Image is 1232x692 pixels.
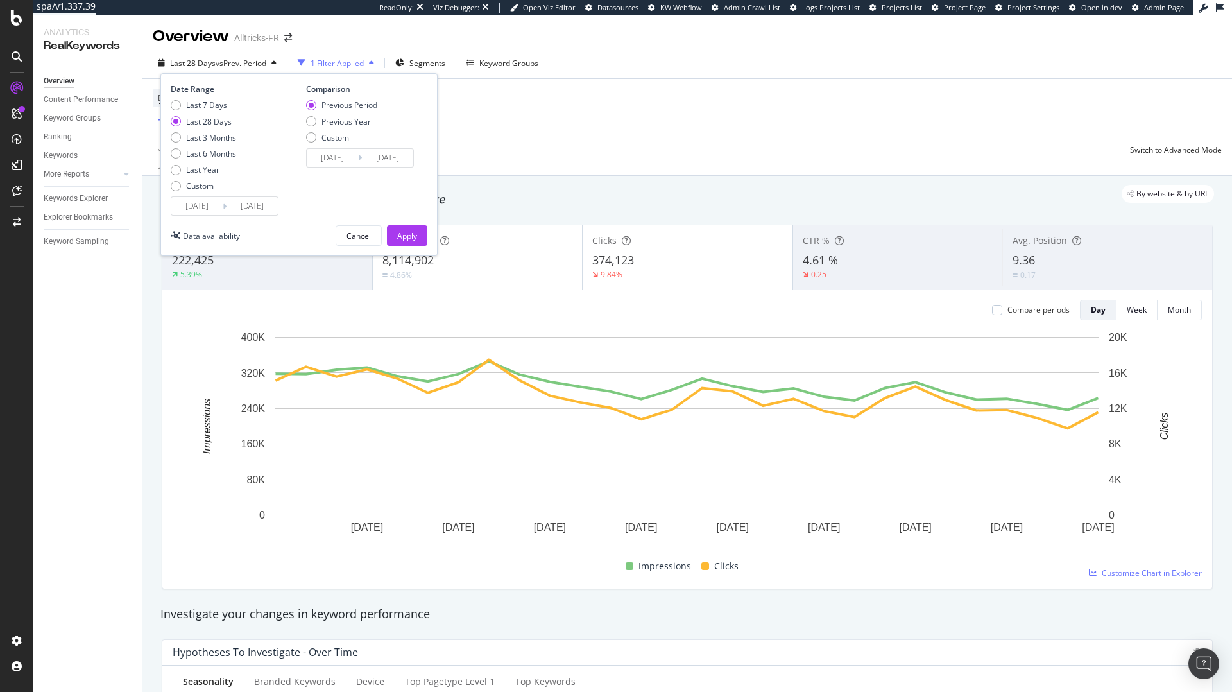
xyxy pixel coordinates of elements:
[171,180,236,191] div: Custom
[44,149,78,162] div: Keywords
[216,58,266,69] span: vs Prev. Period
[1188,648,1219,679] div: Open Intercom Messenger
[321,116,371,127] div: Previous Year
[382,252,434,268] span: 8,114,902
[170,58,216,69] span: Last 28 Days
[433,3,479,13] div: Viz Debugger:
[1159,413,1170,440] text: Clicks
[307,149,358,167] input: Start Date
[1109,510,1115,521] text: 0
[306,83,418,94] div: Comparison
[409,58,445,69] span: Segments
[660,3,702,12] span: KW Webflow
[461,53,543,73] button: Keyword Groups
[44,130,72,144] div: Ranking
[241,438,266,449] text: 160K
[171,164,236,175] div: Last Year
[186,164,219,175] div: Last Year
[183,230,240,241] div: Data availability
[171,148,236,159] div: Last 6 Months
[510,3,576,13] a: Open Viz Editor
[1144,3,1184,12] span: Admin Page
[1013,273,1018,277] img: Equal
[44,74,133,88] a: Overview
[899,522,931,533] text: [DATE]
[390,53,450,73] button: Segments
[241,403,266,414] text: 240K
[397,230,417,241] div: Apply
[171,116,236,127] div: Last 28 Days
[171,132,236,143] div: Last 3 Months
[186,148,236,159] div: Last 6 Months
[180,269,202,280] div: 5.39%
[1136,190,1209,198] span: By website & by URL
[1082,522,1114,533] text: [DATE]
[158,92,182,103] span: Device
[44,211,133,224] a: Explorer Bookmarks
[790,3,860,13] a: Logs Projects List
[1109,438,1122,449] text: 8K
[173,331,1202,553] svg: A chart.
[44,112,101,125] div: Keyword Groups
[284,33,292,42] div: arrow-right-arrow-left
[1132,3,1184,13] a: Admin Page
[1109,403,1127,414] text: 12K
[442,522,474,533] text: [DATE]
[201,399,212,454] text: Impressions
[351,522,383,533] text: [DATE]
[293,53,379,73] button: 1 Filter Applied
[869,3,922,13] a: Projects List
[186,132,236,143] div: Last 3 Months
[1081,3,1122,12] span: Open in dev
[803,234,830,247] span: CTR %
[306,132,377,143] div: Custom
[1109,332,1127,343] text: 20K
[597,3,638,12] span: Datasources
[479,58,538,69] div: Keyword Groups
[601,269,622,280] div: 9.84%
[306,99,377,110] div: Previous Period
[1091,304,1106,315] div: Day
[724,3,780,12] span: Admin Crawl List
[714,558,739,574] span: Clicks
[321,99,377,110] div: Previous Period
[44,93,133,107] a: Content Performance
[44,26,132,39] div: Analytics
[259,510,265,521] text: 0
[186,99,227,110] div: Last 7 Days
[241,332,266,343] text: 400K
[802,3,860,12] span: Logs Projects List
[1116,300,1158,320] button: Week
[1013,234,1067,247] span: Avg. Position
[803,252,838,268] span: 4.61 %
[44,211,113,224] div: Explorer Bookmarks
[247,474,266,485] text: 80K
[153,26,229,48] div: Overview
[648,3,702,13] a: KW Webflow
[382,273,388,277] img: Equal
[1102,567,1202,578] span: Customize Chart in Explorer
[944,3,986,12] span: Project Page
[183,675,234,688] div: Seasonality
[153,113,204,128] button: Add Filter
[585,3,638,13] a: Datasources
[44,93,118,107] div: Content Performance
[44,168,120,181] a: More Reports
[311,58,364,69] div: 1 Filter Applied
[1158,300,1202,320] button: Month
[387,225,427,246] button: Apply
[1007,3,1059,12] span: Project Settings
[362,149,413,167] input: End Date
[1020,270,1036,281] div: 0.17
[712,3,780,13] a: Admin Crawl List
[44,192,108,205] div: Keywords Explorer
[1069,3,1122,13] a: Open in dev
[234,31,279,44] div: Alltricks-FR
[153,53,282,73] button: Last 28 DaysvsPrev. Period
[1122,185,1214,203] div: legacy label
[379,3,414,13] div: ReadOnly:
[882,3,922,12] span: Projects List
[534,522,566,533] text: [DATE]
[321,132,349,143] div: Custom
[336,225,382,246] button: Cancel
